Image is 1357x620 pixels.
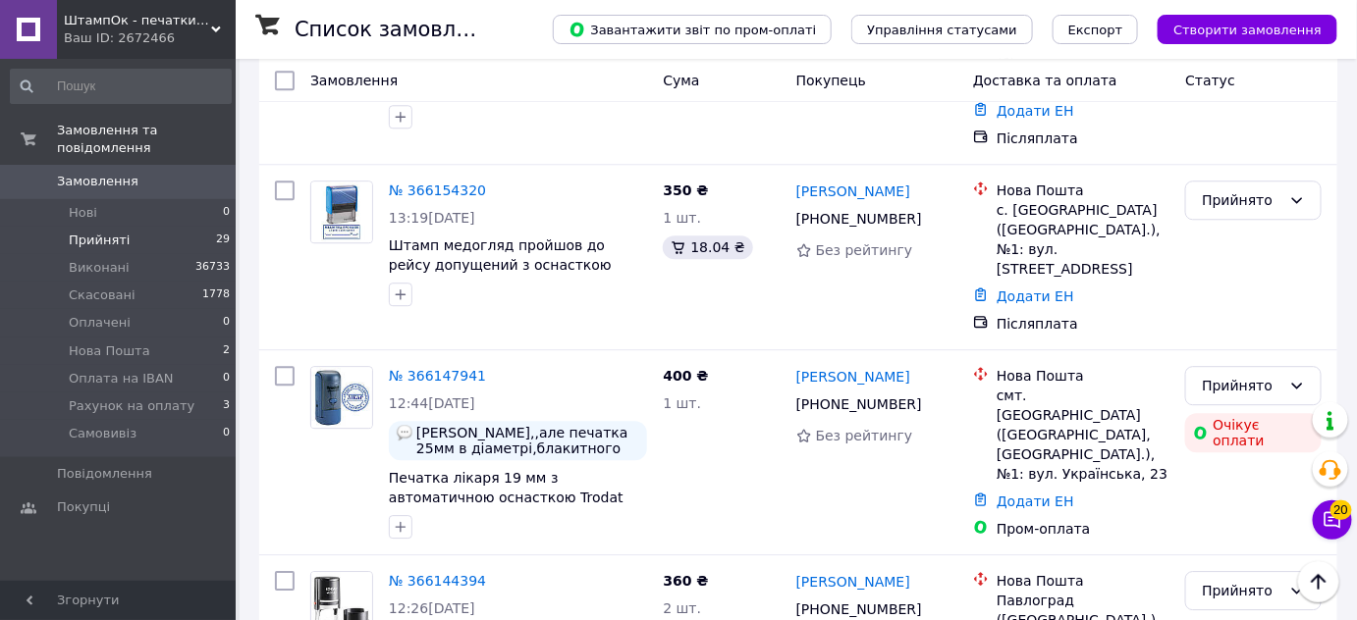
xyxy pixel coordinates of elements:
span: Скасовані [69,286,136,304]
div: Нова Пошта [997,366,1169,386]
span: Статус [1185,73,1235,88]
a: [PERSON_NAME] [796,367,910,387]
span: 1 шт. [663,395,701,411]
span: Самовивіз [69,425,136,442]
div: Прийнято [1202,189,1281,211]
div: [PHONE_NUMBER] [792,205,926,232]
span: Завантажити звіт по пром-оплаті [569,21,816,38]
a: Фото товару [310,366,373,429]
span: Замовлення та повідомлення [57,122,236,157]
a: № 366147941 [389,368,486,384]
span: Експорт [1068,23,1123,37]
span: Без рейтингу [816,428,913,443]
span: 0 [223,314,230,332]
span: 20 [1330,500,1352,520]
button: Завантажити звіт по пром-оплаті [553,15,832,44]
div: Ваш ID: 2672466 [64,29,236,47]
span: Покупець [796,73,866,88]
span: Покупці [57,498,110,516]
div: Прийнято [1202,580,1281,601]
span: 13:19[DATE] [389,210,475,226]
span: 12:26[DATE] [389,600,475,616]
a: [PERSON_NAME] [796,572,910,592]
div: Післяплата [997,129,1169,148]
div: смт. [GEOGRAPHIC_DATA] ([GEOGRAPHIC_DATA], [GEOGRAPHIC_DATA].), №1: вул. Українська, 23 [997,386,1169,484]
span: Оплачені [69,314,131,332]
span: Нова Пошта [69,342,150,360]
span: 1778 [202,286,230,304]
div: 18.04 ₴ [663,235,752,259]
span: 36733 [195,259,230,277]
div: Пром-оплата [997,519,1169,539]
span: Створити замовлення [1173,23,1322,37]
h1: Список замовлень [295,18,494,41]
span: ШтампОк - печатки, штампи, факсиміле, оснастки, датери, нумератори [64,12,211,29]
a: Додати ЕН [997,493,1074,509]
span: Доставка та оплата [973,73,1117,88]
span: 29 [216,232,230,249]
button: Чат з покупцем20 [1313,500,1352,540]
div: Очікує оплати [1185,413,1322,452]
span: 2 шт. [663,600,701,616]
a: [PERSON_NAME] [796,181,910,201]
div: с. [GEOGRAPHIC_DATA] ([GEOGRAPHIC_DATA].), №1: вул. [STREET_ADDRESS] [997,200,1169,279]
span: Замовлення [57,173,138,190]
button: Експорт [1053,15,1139,44]
span: 12:44[DATE] [389,395,475,411]
img: Фото товару [311,181,372,242]
img: :speech_balloon: [397,425,412,440]
span: 350 ₴ [663,182,708,198]
span: Управління статусами [867,23,1017,37]
a: № 366154320 [389,182,486,198]
span: Cума [663,73,699,88]
span: 3 [223,397,230,415]
button: Управління статусами [851,15,1033,44]
div: Нова Пошта [997,181,1169,200]
div: [PHONE_NUMBER] [792,390,926,418]
a: Фото товару [310,181,373,243]
a: Створити замовлення [1138,21,1337,36]
span: Повідомлення [57,465,152,483]
span: 0 [223,204,230,222]
span: 1 шт. [663,210,701,226]
a: Додати ЕН [997,103,1074,119]
span: 0 [223,425,230,442]
div: Нова Пошта [997,571,1169,591]
a: № 366144394 [389,573,486,589]
span: Без рейтингу [816,242,913,258]
input: Пошук [10,69,232,104]
img: Фото товару [311,367,372,428]
span: [PERSON_NAME],,але печатка 25мм в діаметрі,блакитного кольору.Мобільногоьзвязку немає,лише месенд... [416,425,639,456]
button: Наверх [1298,561,1339,602]
span: Замовлення [310,73,398,88]
span: Прийняті [69,232,130,249]
a: Штамп медогляд пройшов до рейсу допущений з оснасткою Trodat Imprint 12 [389,237,612,292]
span: 0 [223,370,230,387]
span: Виконані [69,259,130,277]
a: Додати ЕН [997,288,1074,304]
span: Рахунок на оплату [69,397,194,415]
span: Оплата на IBAN [69,370,174,387]
span: 400 ₴ [663,368,708,384]
button: Створити замовлення [1158,15,1337,44]
span: 360 ₴ [663,573,708,589]
span: 2 [223,342,230,360]
span: Нові [69,204,97,222]
div: Післяплата [997,314,1169,334]
a: Печатка лікаря 19 мм з автоматичною оснасткою Trodat 46019 [389,470,624,525]
div: Прийнято [1202,375,1281,396]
